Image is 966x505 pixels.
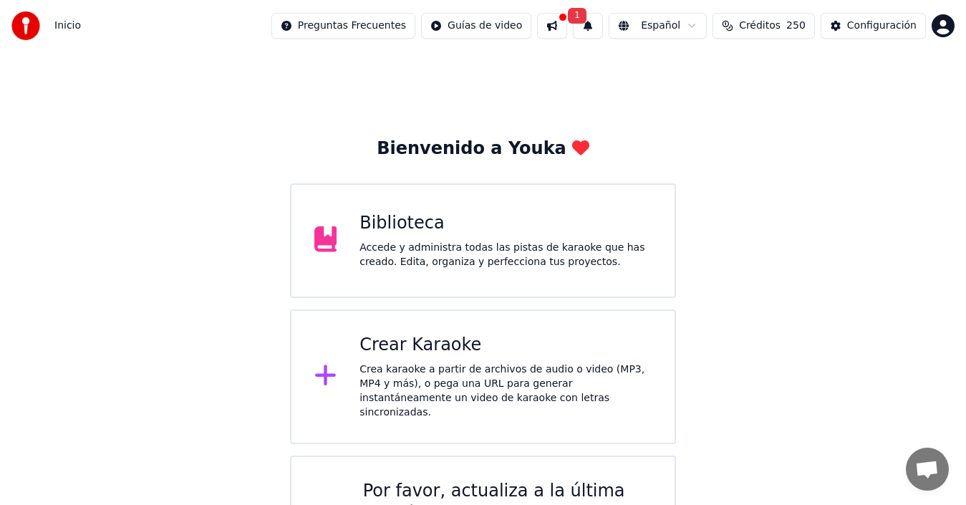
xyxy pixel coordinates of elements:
span: 250 [786,19,806,33]
nav: breadcrumb [54,19,81,33]
div: Crea karaoke a partir de archivos de audio o video (MP3, MP4 y más), o pega una URL para generar ... [359,362,652,420]
button: Guías de video [421,13,531,39]
span: Inicio [54,19,81,33]
a: Chat abierto [906,448,949,491]
button: Créditos250 [713,13,815,39]
button: Preguntas Frecuentes [271,13,415,39]
div: Accede y administra todas las pistas de karaoke que has creado. Edita, organiza y perfecciona tus... [359,241,652,269]
div: Configuración [847,19,917,33]
span: Créditos [739,19,781,33]
button: 1 [573,13,603,39]
img: youka [11,11,40,40]
div: Biblioteca [359,212,652,235]
button: Configuración [821,13,926,39]
div: Bienvenido a Youka [377,138,589,160]
span: 1 [568,8,586,24]
div: Crear Karaoke [359,334,652,357]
